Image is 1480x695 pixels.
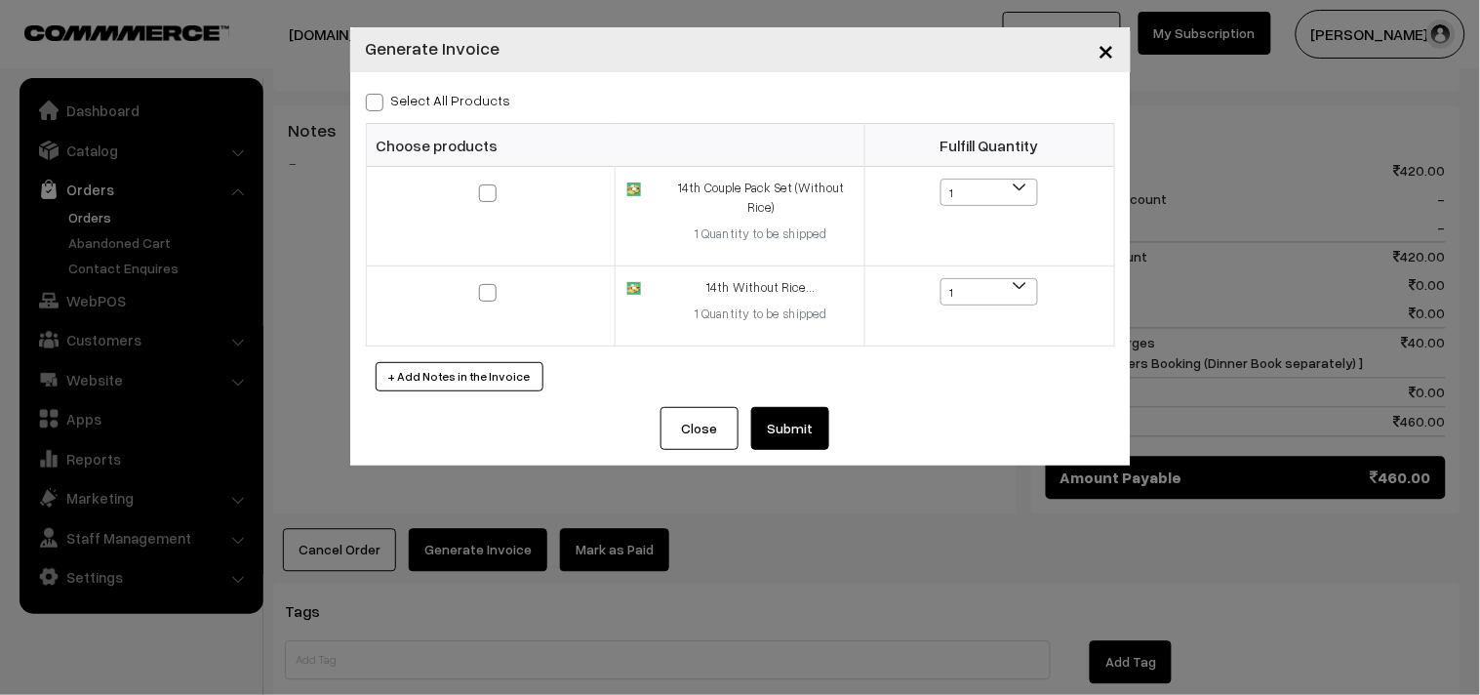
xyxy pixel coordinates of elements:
span: 1 [940,278,1038,306]
img: 17327207182824lunch-cartoon.jpg [627,282,640,295]
button: Close [1083,20,1131,80]
button: Close [660,407,739,450]
th: Choose products [366,124,864,167]
div: 1 Quantity to be shipped [670,225,853,244]
th: Fulfill Quantity [864,124,1114,167]
div: 14th Without Rice... [670,278,853,298]
span: 1 [940,179,1038,206]
span: 1 [941,180,1037,207]
span: × [1099,31,1115,67]
label: Select all Products [366,90,511,110]
button: Submit [751,407,829,450]
button: + Add Notes in the Invoice [376,362,543,391]
div: 14th Couple Pack Set (Without Rice) [670,179,853,217]
div: 1 Quantity to be shipped [670,305,853,324]
h4: Generate Invoice [366,35,500,61]
span: 1 [941,279,1037,307]
img: 17280857363664lunch-cartoon.jpg [627,183,640,195]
